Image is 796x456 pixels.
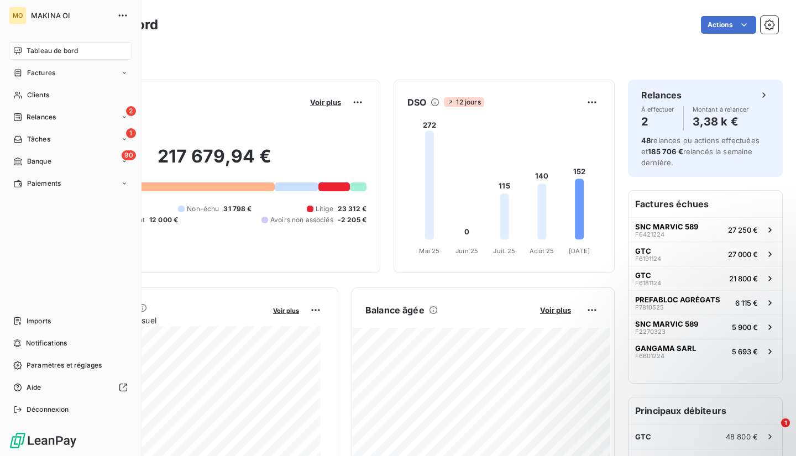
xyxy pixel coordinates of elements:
span: Voir plus [310,98,341,107]
span: SNC MARVIC 589 [635,319,698,328]
span: Voir plus [273,307,299,315]
button: GANGAMA SARLF66012245 693 € [629,339,782,363]
tspan: Mai 25 [419,247,439,255]
span: 23 312 € [338,204,366,214]
span: Relances [27,112,56,122]
span: 6 115 € [735,298,758,307]
button: GTCF618112421 800 € [629,266,782,290]
button: Voir plus [270,305,302,315]
span: GTC [635,432,651,441]
span: 21 800 € [729,274,758,283]
span: Voir plus [540,306,571,315]
span: F6191124 [635,255,661,262]
span: relances ou actions effectuées et relancés la semaine dernière. [641,136,760,167]
span: 5 693 € [732,347,758,356]
span: 27 000 € [728,250,758,259]
button: GTCF619112427 000 € [629,242,782,266]
span: 90 [122,150,136,160]
button: PREFABLOC AGRÉGATSF78105256 115 € [629,290,782,315]
span: F7810525 [635,304,664,311]
tspan: Juil. 25 [493,247,515,255]
span: Tâches [27,134,50,144]
span: F6421224 [635,231,664,238]
h6: Relances [641,88,682,102]
h2: 217 679,94 € [62,145,366,179]
span: GANGAMA SARL [635,344,696,353]
iframe: Intercom live chat [758,418,785,445]
a: Aide [9,379,132,396]
span: Avoirs non associés [270,215,333,225]
span: GTC [635,247,651,255]
span: Paramètres et réglages [27,360,102,370]
button: SNC MARVIC 589F642122427 250 € [629,217,782,242]
button: Voir plus [537,305,574,315]
span: SNC MARVIC 589 [635,222,698,231]
span: MAKINA OI [31,11,111,20]
span: Aide [27,382,41,392]
span: F2270323 [635,328,666,335]
tspan: Juin 25 [455,247,478,255]
h6: Balance âgée [365,303,425,317]
span: Litige [316,204,333,214]
span: 1 [781,418,790,427]
span: 31 798 € [223,204,252,214]
span: Chiffre d'affaires mensuel [62,315,265,326]
span: 1 [126,128,136,138]
span: Tableau de bord [27,46,78,56]
span: Banque [27,156,51,166]
h4: 2 [641,113,674,130]
span: GTC [635,271,651,280]
span: Clients [27,90,49,100]
span: Déconnexion [27,405,69,415]
span: 48 [641,136,651,145]
img: Logo LeanPay [9,432,77,449]
span: 2 [126,106,136,116]
button: Actions [701,16,756,34]
span: -2 205 € [338,215,366,225]
h4: 3,38 k € [693,113,749,130]
span: 27 250 € [728,226,758,234]
h6: DSO [407,96,426,109]
span: Imports [27,316,51,326]
span: Paiements [27,179,61,188]
span: 12 000 € [149,215,178,225]
span: 12 jours [444,97,484,107]
div: MO [9,7,27,24]
button: SNC MARVIC 589F22703235 900 € [629,315,782,339]
tspan: Août 25 [530,247,554,255]
span: PREFABLOC AGRÉGATS [635,295,720,304]
span: Factures [27,68,55,78]
span: 5 900 € [732,323,758,332]
span: 48 800 € [726,432,758,441]
span: Montant à relancer [693,106,749,113]
button: Voir plus [307,97,344,107]
span: F6181124 [635,280,661,286]
h6: Factures échues [629,191,782,217]
span: Notifications [26,338,67,348]
span: À effectuer [641,106,674,113]
span: Non-échu [187,204,219,214]
iframe: Intercom notifications message [575,349,796,426]
span: 185 706 € [648,147,683,156]
tspan: [DATE] [569,247,590,255]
